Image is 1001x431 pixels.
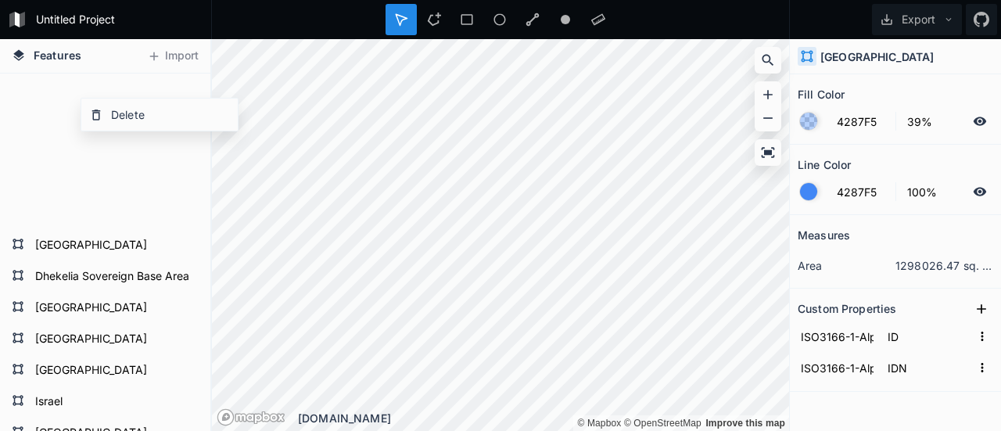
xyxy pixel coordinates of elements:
div: Delete [81,99,238,131]
h2: Fill Color [798,82,845,106]
button: Export [872,4,962,35]
input: Name [798,325,877,348]
h2: Custom Properties [798,296,896,321]
input: Empty [884,325,971,348]
h2: Measures [798,223,850,247]
h2: Line Color [798,153,851,177]
a: OpenStreetMap [624,418,701,429]
dd: 1298026.47 sq. km [895,257,993,274]
input: Name [798,356,877,379]
a: Mapbox logo [217,408,285,426]
h4: [GEOGRAPHIC_DATA] [820,48,934,65]
a: Map feedback [705,418,785,429]
button: Import [139,44,206,69]
a: Mapbox [577,418,621,429]
input: Empty [884,356,971,379]
dt: area [798,257,895,274]
span: Features [34,47,81,63]
div: [DOMAIN_NAME] [298,410,789,426]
